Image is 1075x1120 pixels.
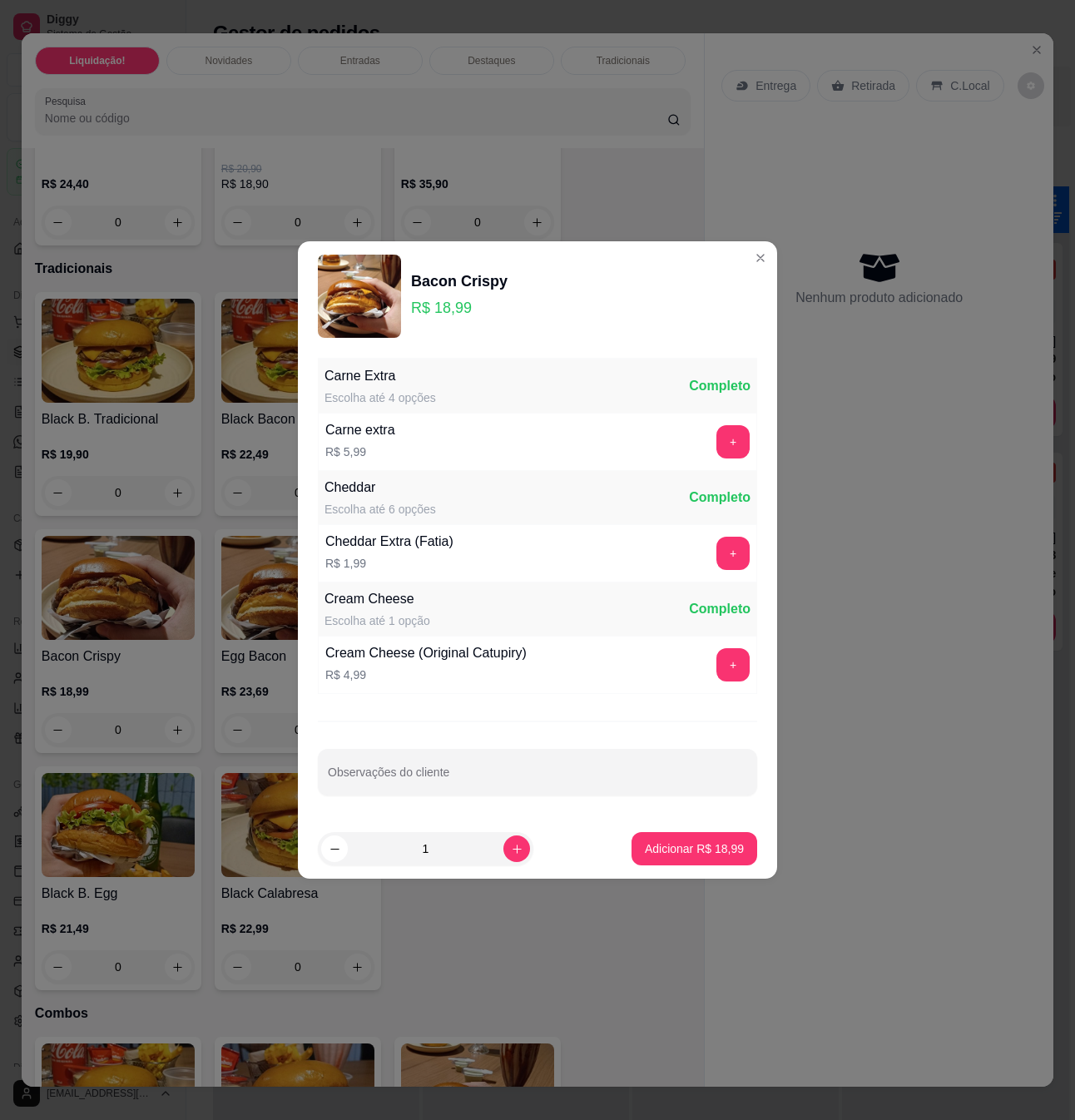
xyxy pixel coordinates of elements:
p: R$ 18,99 [411,296,508,320]
div: Escolha até 4 opções [324,389,436,406]
input: Observações do cliente [328,771,747,787]
img: product-image [318,255,401,338]
button: add [716,537,750,570]
button: increase-product-quantity [503,835,530,862]
button: add [716,648,750,681]
p: R$ 4,99 [325,667,527,683]
div: Escolha até 6 opções [324,501,436,518]
p: R$ 5,99 [325,444,395,460]
div: Carne extra [325,420,395,440]
div: Cream Cheese [324,589,430,609]
p: R$ 1,99 [325,555,453,572]
button: add [716,425,750,458]
div: Cheddar Extra (Fatia) [325,532,453,552]
div: Carne Extra [324,366,436,386]
div: Completo [689,488,751,508]
div: Bacon Crispy [411,270,508,293]
button: decrease-product-quantity [321,835,348,862]
p: Adicionar R$ 18,99 [645,840,744,857]
div: Escolha até 1 opção [324,612,430,629]
div: Cheddar [324,478,436,498]
div: Completo [689,599,751,619]
div: Completo [689,376,751,396]
button: Close [747,245,774,271]
button: Adicionar R$ 18,99 [632,832,757,865]
div: Cream Cheese (Original Catupiry) [325,643,527,663]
